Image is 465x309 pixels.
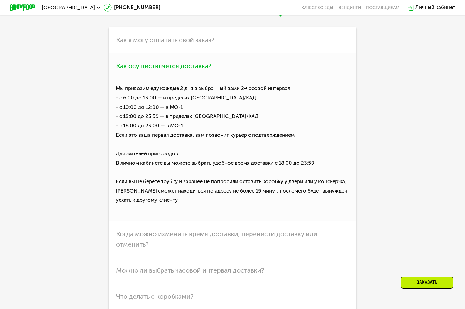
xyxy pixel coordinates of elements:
div: поставщикам [366,5,399,10]
span: Что делать с коробками? [116,293,194,301]
div: Заказать [401,277,453,289]
span: Можно ли выбрать часовой интервал доставки? [116,267,264,274]
span: Когда можно изменить время доставки, перенести доставку или отменить? [116,230,317,248]
a: Вендинги [339,5,361,10]
a: Качество еды [302,5,333,10]
div: Личный кабинет [415,4,455,12]
a: [PHONE_NUMBER] [104,4,160,12]
span: Как осуществляется доставка? [116,62,211,70]
span: [GEOGRAPHIC_DATA] [42,5,95,10]
span: Как я могу оплатить свой заказ? [116,36,214,44]
p: Мы привозим еду каждые 2 дня в выбранный вами 2-часовой интервал. - с 6:00 до 13:00 — в пределах ... [109,79,357,221]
